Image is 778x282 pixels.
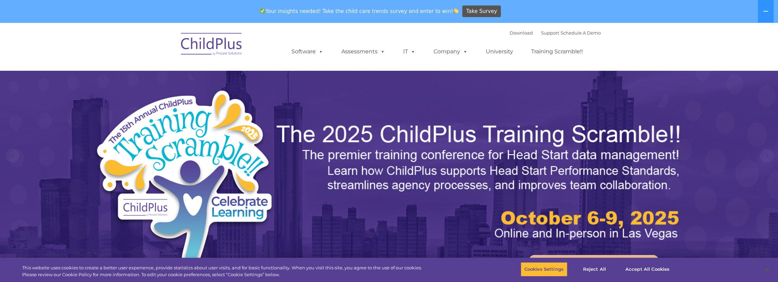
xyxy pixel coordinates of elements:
a: Download [510,30,533,36]
a: University [479,45,520,58]
a: Assessments [335,45,392,58]
span: Your insights needed! Take the child care trends survey and enter to win! [257,4,462,18]
span: Last name [95,45,116,50]
img: 👏 [453,8,458,13]
span: Phone number [95,73,124,78]
button: Reject All [573,262,616,277]
button: Accept All Cookies [622,262,673,277]
a: Schedule A Demo [561,30,601,36]
a: Take Survey [462,5,501,17]
div: This website uses cookies to create a better user experience, provide statistics about user visit... [22,265,428,278]
a: Software [285,45,330,58]
img: ChildPlus by Procare Solutions [178,28,246,62]
span: Take Survey [466,5,497,17]
img: ✅ [260,8,265,13]
a: IT [396,45,422,58]
button: Cookies Settings [521,262,567,277]
a: Training Scramble!! [524,45,590,58]
font: | [510,30,601,36]
a: Support [541,30,559,36]
a: Company [427,45,475,58]
button: Close [760,262,775,277]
